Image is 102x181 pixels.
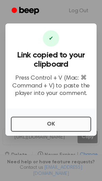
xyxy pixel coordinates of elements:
a: Log Out [62,3,95,19]
p: Press Control + V (Mac: ⌘ Command + V) to paste the player into your comment. [11,75,91,98]
a: Beep [7,4,45,18]
button: OK [11,117,91,132]
h3: Link copied to your clipboard [11,51,91,69]
div: ✔ [43,30,59,47]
